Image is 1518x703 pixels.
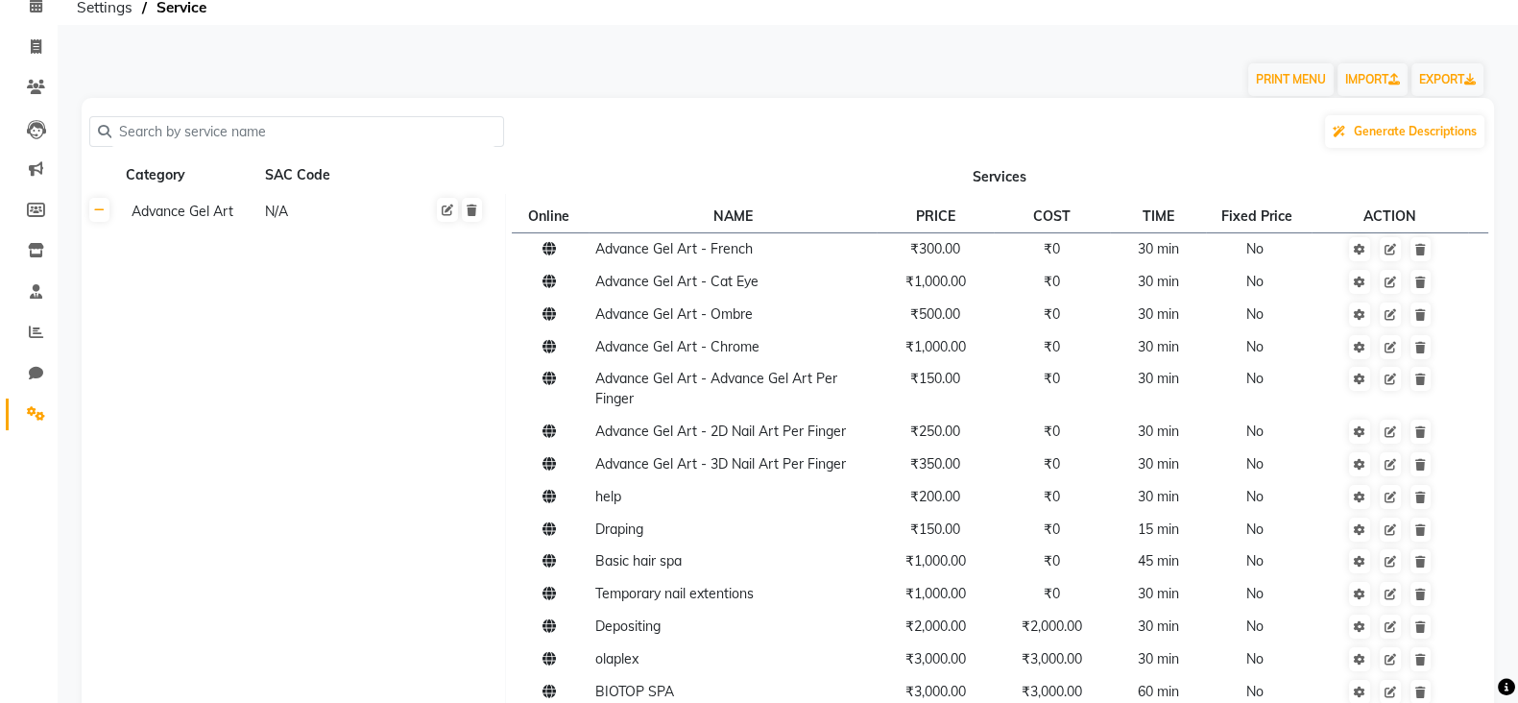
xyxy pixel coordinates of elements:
th: PRICE [877,200,993,232]
span: 30 min [1138,273,1179,290]
span: ₹0 [1044,552,1060,570]
span: No [1246,305,1264,323]
span: ₹350.00 [910,455,960,473]
th: Online [512,200,589,232]
span: 45 min [1138,552,1179,570]
span: 30 min [1138,455,1179,473]
span: 30 min [1138,305,1179,323]
span: ₹0 [1044,305,1060,323]
th: TIME [1110,200,1206,232]
span: 30 min [1138,488,1179,505]
span: ₹2,000.00 [1022,618,1082,635]
span: 60 min [1138,683,1179,700]
span: ₹0 [1044,455,1060,473]
span: Depositing [595,618,661,635]
button: Generate Descriptions [1325,115,1484,148]
span: Advance Gel Art - 3D Nail Art Per Finger [595,455,846,473]
span: No [1246,650,1264,667]
span: help [595,488,621,505]
span: ₹0 [1044,338,1060,355]
span: Advance Gel Art - Cat Eye [595,273,759,290]
span: Generate Descriptions [1354,124,1477,138]
span: ₹3,000.00 [904,683,965,700]
span: No [1246,273,1264,290]
span: Advance Gel Art - Chrome [595,338,759,355]
span: Advance Gel Art - Ombre [595,305,753,323]
span: No [1246,683,1264,700]
span: ₹3,000.00 [904,650,965,667]
span: Advance Gel Art - Advance Gel Art Per Finger [595,370,837,407]
span: ₹0 [1044,521,1060,538]
span: ₹500.00 [910,305,960,323]
span: ₹3,000.00 [1022,650,1082,667]
span: Advance Gel Art - French [595,240,753,257]
span: ₹0 [1044,370,1060,387]
span: No [1246,240,1264,257]
span: ₹0 [1044,488,1060,505]
span: ₹1,000.00 [904,552,965,570]
span: 30 min [1138,618,1179,635]
th: Services [505,158,1494,194]
th: Fixed Price [1206,200,1312,232]
span: No [1246,618,1264,635]
span: ₹0 [1044,423,1060,440]
span: No [1246,370,1264,387]
div: SAC Code [263,163,395,187]
span: 30 min [1138,370,1179,387]
div: Advance Gel Art [124,200,255,224]
span: 30 min [1138,585,1179,602]
span: No [1246,521,1264,538]
span: No [1246,552,1264,570]
span: BIOTOP SPA [595,683,674,700]
th: ACTION [1312,200,1468,232]
span: ₹0 [1044,585,1060,602]
th: NAME [589,200,877,232]
span: No [1246,423,1264,440]
span: 30 min [1138,240,1179,257]
a: IMPORT [1337,63,1408,96]
span: No [1246,585,1264,602]
span: No [1246,338,1264,355]
span: 30 min [1138,650,1179,667]
span: ₹150.00 [910,521,960,538]
span: 30 min [1138,423,1179,440]
span: ₹1,000.00 [904,585,965,602]
div: Category [124,163,255,187]
span: ₹3,000.00 [1022,683,1082,700]
span: olaplex [595,650,639,667]
span: ₹1,000.00 [904,273,965,290]
a: EXPORT [1411,63,1483,96]
th: COST [994,200,1110,232]
span: 30 min [1138,338,1179,355]
span: No [1246,488,1264,505]
span: ₹1,000.00 [904,338,965,355]
span: ₹2,000.00 [904,618,965,635]
span: Advance Gel Art - 2D Nail Art Per Finger [595,423,846,440]
span: ₹0 [1044,240,1060,257]
span: ₹250.00 [910,423,960,440]
span: ₹150.00 [910,370,960,387]
div: N/A [263,200,395,224]
span: Basic hair spa [595,552,682,570]
span: Temporary nail extentions [595,585,754,602]
span: 15 min [1138,521,1179,538]
span: Draping [595,521,643,538]
span: ₹0 [1044,273,1060,290]
span: No [1246,455,1264,473]
span: ₹300.00 [910,240,960,257]
span: ₹200.00 [910,488,960,505]
input: Search by service name [111,117,495,147]
button: PRINT MENU [1248,63,1334,96]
